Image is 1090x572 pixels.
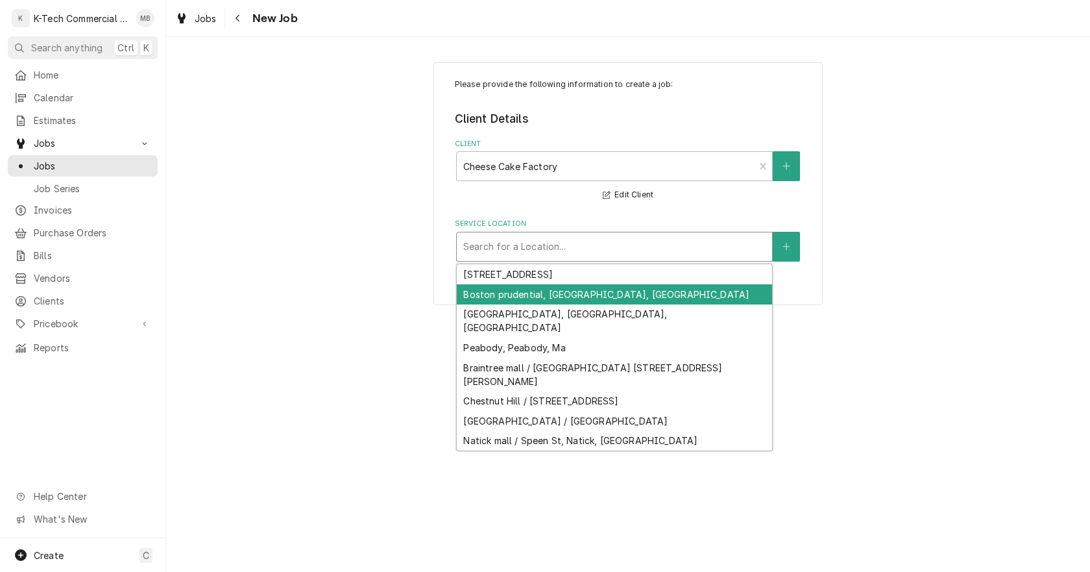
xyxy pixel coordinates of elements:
[455,139,802,203] div: Client
[34,114,151,127] span: Estimates
[248,10,298,27] span: New Job
[457,305,772,338] div: [GEOGRAPHIC_DATA], [GEOGRAPHIC_DATA], [GEOGRAPHIC_DATA]
[601,187,655,203] button: Edit Client
[455,219,802,261] div: Service Location
[773,232,800,262] button: Create New Location
[34,490,150,503] span: Help Center
[8,222,158,243] a: Purchase Orders
[12,9,30,27] div: K
[8,313,158,334] a: Go to Pricebook
[457,391,772,411] div: Chestnut Hill / [STREET_ADDRESS]
[8,508,158,530] a: Go to What's New
[782,242,790,251] svg: Create New Location
[31,41,103,55] span: Search anything
[8,64,158,86] a: Home
[34,294,151,308] span: Clients
[34,159,151,173] span: Jobs
[34,249,151,262] span: Bills
[457,358,772,392] div: Braintree mall / [GEOGRAPHIC_DATA] [STREET_ADDRESS][PERSON_NAME]
[143,549,149,562] span: C
[34,91,151,105] span: Calendar
[455,219,802,229] label: Service Location
[170,8,222,29] a: Jobs
[8,290,158,312] a: Clients
[455,79,802,262] div: Job Create/Update Form
[8,155,158,177] a: Jobs
[34,512,150,526] span: What's New
[8,178,158,199] a: Job Series
[117,41,134,55] span: Ctrl
[457,338,772,358] div: Peabody, Peabody, Ma
[8,199,158,221] a: Invoices
[34,226,151,240] span: Purchase Orders
[34,550,64,561] span: Create
[8,245,158,266] a: Bills
[8,267,158,289] a: Vendors
[455,79,802,90] p: Please provide the following information to create a job:
[34,12,129,25] div: K-Tech Commercial Kitchen Repair & Maintenance
[457,411,772,431] div: [GEOGRAPHIC_DATA] / [GEOGRAPHIC_DATA]
[195,12,217,25] span: Jobs
[8,87,158,108] a: Calendar
[228,8,248,29] button: Navigate back
[136,9,154,27] div: Mehdi Bazidane's Avatar
[457,431,772,451] div: Natick mall / Speen St, Natick, [GEOGRAPHIC_DATA]
[8,132,158,154] a: Go to Jobs
[8,36,158,59] button: Search anythingCtrlK
[782,162,790,171] svg: Create New Client
[34,68,151,82] span: Home
[8,486,158,507] a: Go to Help Center
[457,264,772,284] div: [STREET_ADDRESS]
[8,337,158,358] a: Reports
[34,182,151,195] span: Job Series
[8,110,158,131] a: Estimates
[773,151,800,181] button: Create New Client
[143,41,149,55] span: K
[433,62,823,306] div: Job Create/Update
[34,136,132,150] span: Jobs
[136,9,154,27] div: MB
[455,110,802,127] legend: Client Details
[34,271,151,285] span: Vendors
[34,203,151,217] span: Invoices
[34,341,151,354] span: Reports
[457,284,772,305] div: Boston prudential, [GEOGRAPHIC_DATA], [GEOGRAPHIC_DATA]
[455,139,802,149] label: Client
[34,317,132,330] span: Pricebook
